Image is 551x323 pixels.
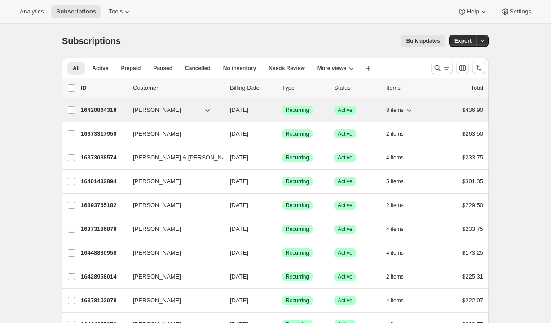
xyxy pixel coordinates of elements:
[286,226,309,233] span: Recurring
[81,247,483,259] div: 16448880958[PERSON_NAME][DATE]SuccessRecurringSuccessActive4 items$173.25
[386,106,404,114] span: 8 items
[286,106,309,114] span: Recurring
[133,106,181,115] span: [PERSON_NAME]
[81,106,126,115] p: 16420864318
[230,84,275,93] p: Billing Date
[334,84,379,93] p: Status
[81,153,126,162] p: 16373088574
[81,270,483,283] div: 16428958014[PERSON_NAME][DATE]SuccessRecurringSuccessActive2 items$225.31
[472,62,485,74] button: Sort the results
[133,225,181,234] span: [PERSON_NAME]
[81,104,483,116] div: 16420864318[PERSON_NAME][DATE]SuccessRecurringSuccessActive8 items$436.90
[338,297,353,304] span: Active
[449,35,477,47] button: Export
[338,178,353,185] span: Active
[133,296,181,305] span: [PERSON_NAME]
[386,202,404,209] span: 2 items
[133,84,223,93] p: Customer
[128,246,217,260] button: [PERSON_NAME]
[317,65,347,72] span: More views
[73,65,79,72] span: All
[81,128,483,140] div: 16373317950[PERSON_NAME][DATE]SuccessRecurringSuccessActive2 items$263.50
[338,202,353,209] span: Active
[386,226,404,233] span: 4 items
[14,5,49,18] button: Analytics
[133,129,181,138] span: [PERSON_NAME]
[185,65,211,72] span: Cancelled
[51,5,101,18] button: Subscriptions
[361,62,375,75] button: Create new view
[128,270,217,284] button: [PERSON_NAME]
[467,8,479,15] span: Help
[386,247,414,259] button: 4 items
[338,273,353,280] span: Active
[223,65,256,72] span: No inventory
[338,226,353,233] span: Active
[92,65,108,72] span: Active
[230,249,248,256] span: [DATE]
[462,202,483,208] span: $229.50
[462,154,483,161] span: $233.75
[128,150,217,165] button: [PERSON_NAME] & [PERSON_NAME]
[81,294,483,307] div: 16378102078[PERSON_NAME][DATE]SuccessRecurringSuccessActive4 items$222.07
[230,202,248,208] span: [DATE]
[81,84,126,93] p: ID
[386,199,414,212] button: 2 items
[230,154,248,161] span: [DATE]
[338,154,353,161] span: Active
[386,270,414,283] button: 2 items
[282,84,327,93] div: Type
[386,294,414,307] button: 4 items
[81,175,483,188] div: 16401432894[PERSON_NAME][DATE]SuccessRecurringSuccessActive5 items$301.35
[81,151,483,164] div: 16373088574[PERSON_NAME] & [PERSON_NAME][DATE]SuccessRecurringSuccessActive4 items$233.75
[133,201,181,210] span: [PERSON_NAME]
[406,37,440,44] span: Bulk updates
[386,154,404,161] span: 4 items
[269,65,305,72] span: Needs Review
[462,178,483,185] span: $301.35
[128,103,217,117] button: [PERSON_NAME]
[471,84,483,93] p: Total
[81,296,126,305] p: 16378102078
[128,222,217,236] button: [PERSON_NAME]
[81,177,126,186] p: 16401432894
[386,151,414,164] button: 4 items
[81,129,126,138] p: 16373317950
[338,130,353,137] span: Active
[286,297,309,304] span: Recurring
[121,65,141,72] span: Prepaid
[386,84,431,93] div: Items
[462,226,483,232] span: $233.75
[386,249,404,257] span: 4 items
[230,106,248,113] span: [DATE]
[81,248,126,257] p: 16448880958
[56,8,96,15] span: Subscriptions
[462,273,483,280] span: $225.31
[452,5,493,18] button: Help
[386,273,404,280] span: 2 items
[286,249,309,257] span: Recurring
[495,5,537,18] button: Settings
[286,178,309,185] span: Recurring
[401,35,445,47] button: Bulk updates
[230,226,248,232] span: [DATE]
[286,202,309,209] span: Recurring
[153,65,172,72] span: Paused
[81,84,483,93] div: IDCustomerBilling DateTypeStatusItemsTotal
[103,5,137,18] button: Tools
[81,223,483,235] div: 16373186878[PERSON_NAME][DATE]SuccessRecurringSuccessActive4 items$233.75
[386,178,404,185] span: 5 items
[133,153,236,162] span: [PERSON_NAME] & [PERSON_NAME]
[386,128,414,140] button: 2 items
[386,104,414,116] button: 8 items
[133,248,181,257] span: [PERSON_NAME]
[286,273,309,280] span: Recurring
[230,178,248,185] span: [DATE]
[133,177,181,186] span: [PERSON_NAME]
[62,36,121,46] span: Subscriptions
[128,198,217,212] button: [PERSON_NAME]
[81,272,126,281] p: 16428958014
[386,223,414,235] button: 4 items
[462,249,483,256] span: $173.25
[338,106,353,114] span: Active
